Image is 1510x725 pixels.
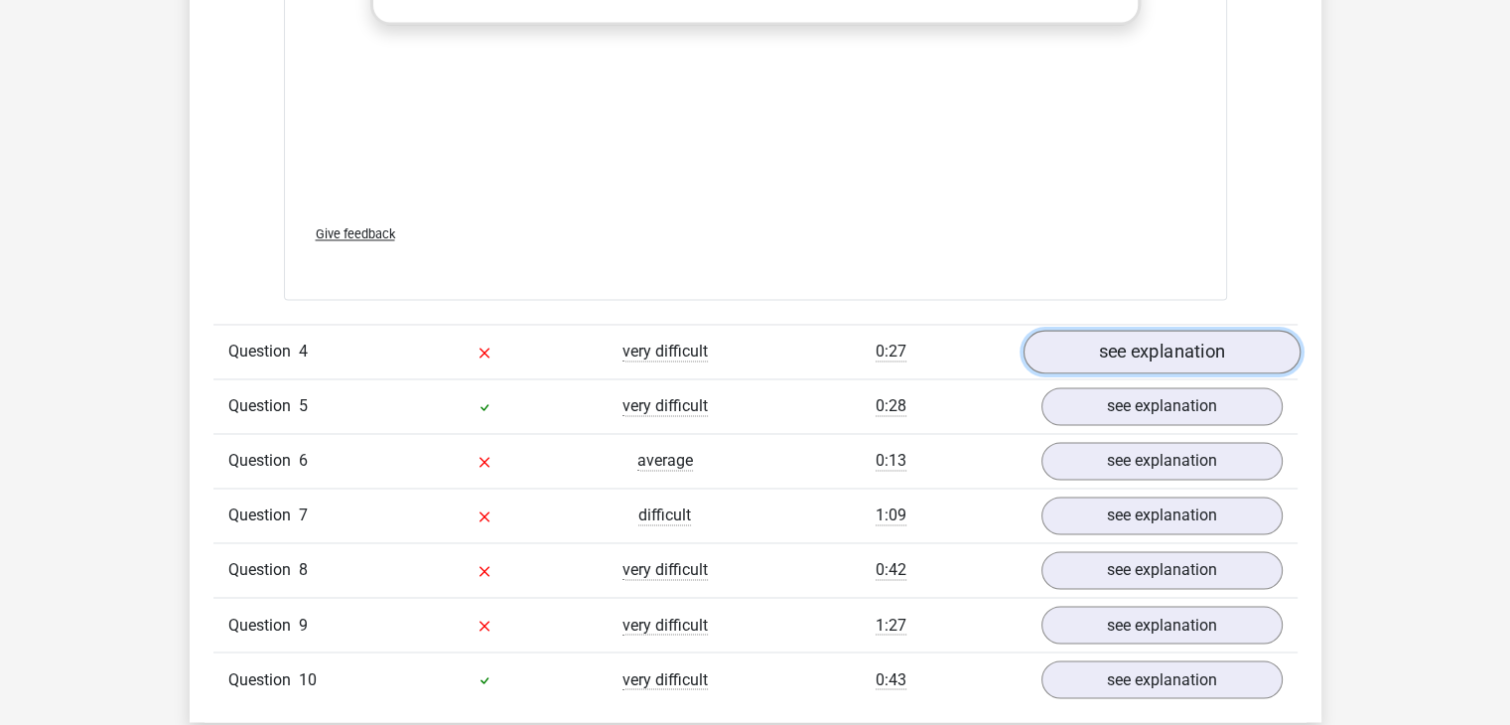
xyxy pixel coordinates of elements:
span: 0:13 [876,451,906,471]
span: 9 [299,615,308,634]
span: 0:27 [876,342,906,362]
span: 0:28 [876,396,906,416]
span: very difficult [622,669,708,689]
span: 1:09 [876,506,906,525]
a: see explanation [1041,442,1283,480]
span: Question [228,340,299,363]
span: 10 [299,669,317,688]
span: Give feedback [316,226,395,241]
span: very difficult [622,615,708,635]
span: Question [228,449,299,473]
span: very difficult [622,342,708,362]
span: average [637,451,693,471]
span: 7 [299,506,308,524]
a: see explanation [1041,551,1283,589]
span: 8 [299,560,308,579]
a: see explanation [1041,606,1283,644]
span: 0:42 [876,560,906,580]
a: see explanation [1041,387,1283,425]
span: Question [228,558,299,582]
a: see explanation [1041,497,1283,534]
span: Question [228,613,299,637]
span: 1:27 [876,615,906,635]
span: difficult [638,506,691,525]
span: very difficult [622,560,708,580]
span: very difficult [622,396,708,416]
span: 4 [299,342,308,361]
a: see explanation [1023,330,1300,373]
span: Question [228,394,299,418]
span: Question [228,667,299,691]
span: 0:43 [876,669,906,689]
span: 6 [299,451,308,470]
span: Question [228,504,299,527]
span: 5 [299,396,308,415]
a: see explanation [1041,660,1283,698]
